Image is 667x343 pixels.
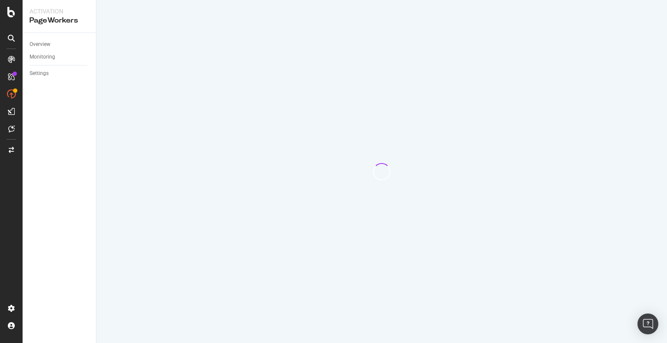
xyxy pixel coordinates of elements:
[637,314,658,334] div: Open Intercom Messenger
[30,69,90,78] a: Settings
[30,7,89,16] div: Activation
[30,52,90,62] a: Monitoring
[30,16,89,26] div: PageWorkers
[30,40,90,49] a: Overview
[30,69,49,78] div: Settings
[30,40,50,49] div: Overview
[30,52,55,62] div: Monitoring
